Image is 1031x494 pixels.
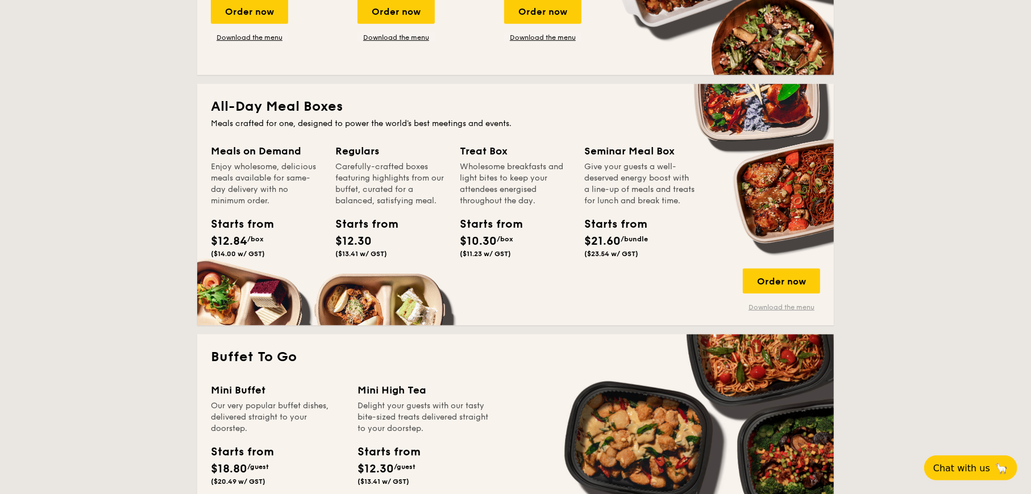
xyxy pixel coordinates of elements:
[621,235,648,243] span: /bundle
[335,235,372,248] span: $12.30
[211,400,344,434] div: Our very popular buffet dishes, delivered straight to your doorstep.
[497,235,513,243] span: /box
[995,462,1008,475] span: 🦙
[335,216,386,233] div: Starts from
[211,161,322,207] div: Enjoy wholesome, delicious meals available for same-day delivery with no minimum order.
[247,235,264,243] span: /box
[460,143,571,159] div: Treat Box
[247,463,269,471] span: /guest
[924,455,1017,480] button: Chat with us🦙
[743,269,820,294] div: Order now
[357,478,409,485] span: ($13.41 w/ GST)
[211,143,322,159] div: Meals on Demand
[357,382,490,398] div: Mini High Tea
[357,462,394,476] span: $12.30
[933,463,990,474] span: Chat with us
[211,382,344,398] div: Mini Buffet
[460,235,497,248] span: $10.30
[335,161,446,207] div: Carefully-crafted boxes featuring highlights from our buffet, curated for a balanced, satisfying ...
[504,33,581,42] a: Download the menu
[743,303,820,312] a: Download the menu
[335,250,387,258] span: ($13.41 w/ GST)
[357,400,490,434] div: Delight your guests with our tasty bite-sized treats delivered straight to your doorstep.
[357,33,435,42] a: Download the menu
[584,216,635,233] div: Starts from
[394,463,415,471] span: /guest
[211,98,820,116] h2: All-Day Meal Boxes
[460,216,511,233] div: Starts from
[584,250,638,258] span: ($23.54 w/ GST)
[211,33,288,42] a: Download the menu
[211,235,247,248] span: $12.84
[211,348,820,366] h2: Buffet To Go
[211,216,262,233] div: Starts from
[460,161,571,207] div: Wholesome breakfasts and light bites to keep your attendees energised throughout the day.
[211,118,820,129] div: Meals crafted for one, designed to power the world's best meetings and events.
[357,443,419,460] div: Starts from
[211,443,273,460] div: Starts from
[211,250,265,258] span: ($14.00 w/ GST)
[335,143,446,159] div: Regulars
[211,462,247,476] span: $18.80
[211,478,265,485] span: ($20.49 w/ GST)
[584,143,695,159] div: Seminar Meal Box
[584,161,695,207] div: Give your guests a well-deserved energy boost with a line-up of meals and treats for lunch and br...
[460,250,511,258] span: ($11.23 w/ GST)
[584,235,621,248] span: $21.60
